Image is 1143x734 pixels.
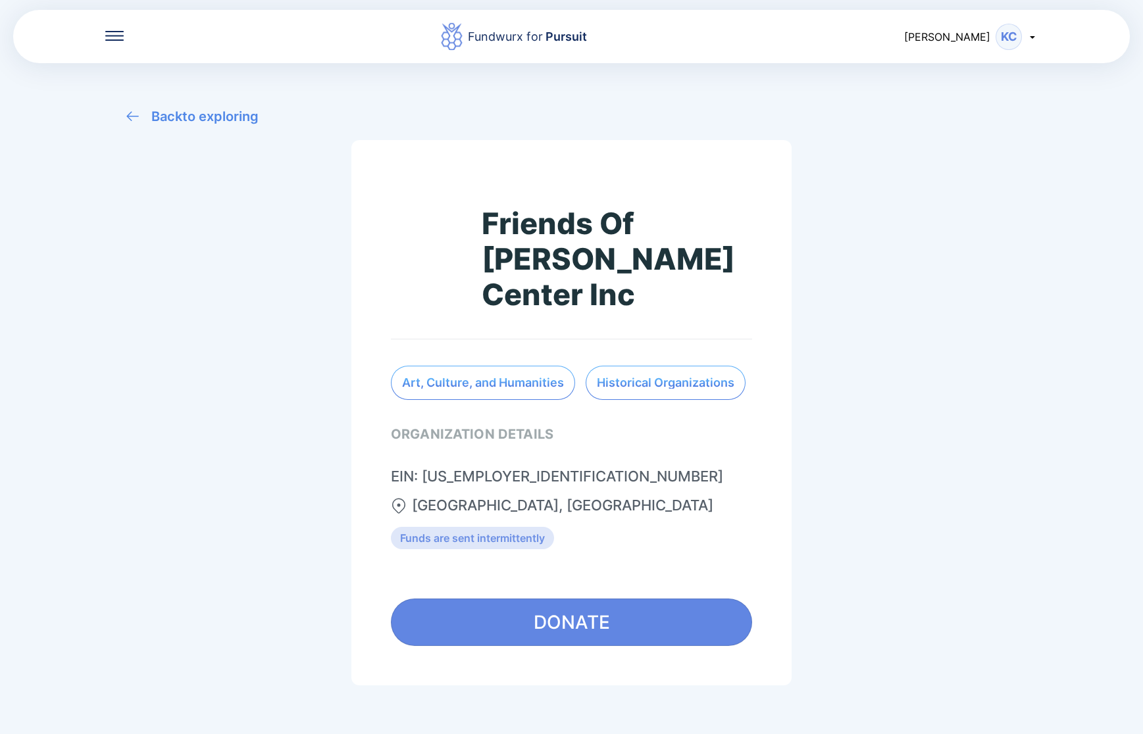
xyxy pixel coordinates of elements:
div: Back to exploring [151,109,259,124]
span: [PERSON_NAME] [904,30,990,43]
div: Fundwurx for [468,28,587,46]
span: Pursuit [543,30,587,43]
span: DONATE [534,609,610,635]
button: DONATE [391,599,752,646]
div: organization details [391,426,553,442]
div: Art, Culture, and Humanities [402,377,564,389]
div: EIN: [US_EMPLOYER_IDENTIFICATION_NUMBER] [391,468,752,484]
p: Funds are sent intermittently [400,532,545,544]
div: KC [996,24,1022,50]
div: Historical Organizations [597,377,734,389]
div: [GEOGRAPHIC_DATA], [GEOGRAPHIC_DATA] [391,497,752,514]
div: Friends Of [PERSON_NAME] Center Inc [482,206,751,312]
